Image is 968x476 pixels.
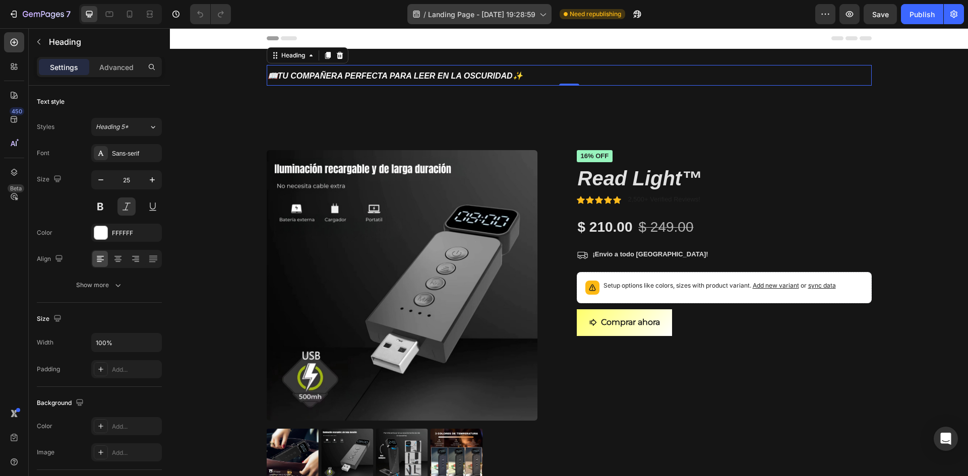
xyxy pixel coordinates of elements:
[901,4,943,24] button: Publish
[112,149,159,158] div: Sans-serif
[190,4,231,24] div: Undo/Redo
[37,338,53,347] div: Width
[458,167,530,176] p: 2,500+ Verified Reviews!
[407,136,702,164] h1: Read Light™
[37,149,49,158] div: Font
[92,333,161,352] input: Auto
[423,9,426,20] span: /
[934,427,958,451] div: Open Intercom Messenger
[37,276,162,294] button: Show more
[37,173,64,186] div: Size
[37,252,65,266] div: Align
[37,122,54,131] div: Styles
[638,253,666,261] span: sync data
[96,122,129,131] span: Heading 5*
[170,28,968,476] iframe: Design area
[37,97,65,106] div: Text style
[434,252,666,262] p: Setup options like colors, sizes with product variant.
[50,62,78,73] p: Settings
[66,8,71,20] p: 7
[112,365,159,374] div: Add...
[112,422,159,431] div: Add...
[37,365,60,374] div: Padding
[428,9,535,20] span: Landing Page - [DATE] 19:28:59
[570,10,621,19] span: Need republishing
[864,4,897,24] button: Save
[91,118,162,136] button: Heading 5*
[423,222,538,231] p: ¡Envio a todo [GEOGRAPHIC_DATA]!
[872,10,889,19] span: Save
[37,228,52,237] div: Color
[49,36,158,48] p: Heading
[407,189,464,209] div: $ 210.00
[4,4,75,24] button: 7
[8,184,24,192] div: Beta
[37,312,64,326] div: Size
[112,229,159,238] div: FFFFFF
[112,448,159,457] div: Add...
[99,62,134,73] p: Advanced
[407,281,502,308] button: <p>Comprar ahora</p>
[37,422,52,431] div: Color
[407,122,443,134] pre: 16% off
[37,396,86,410] div: Background
[629,253,666,261] span: or
[37,448,54,457] div: Image
[583,253,629,261] span: Add new variant
[468,189,525,209] div: $ 249.00
[10,107,24,115] div: 450
[76,280,123,290] div: Show more
[910,9,935,20] div: Publish
[431,287,490,302] p: Comprar ahora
